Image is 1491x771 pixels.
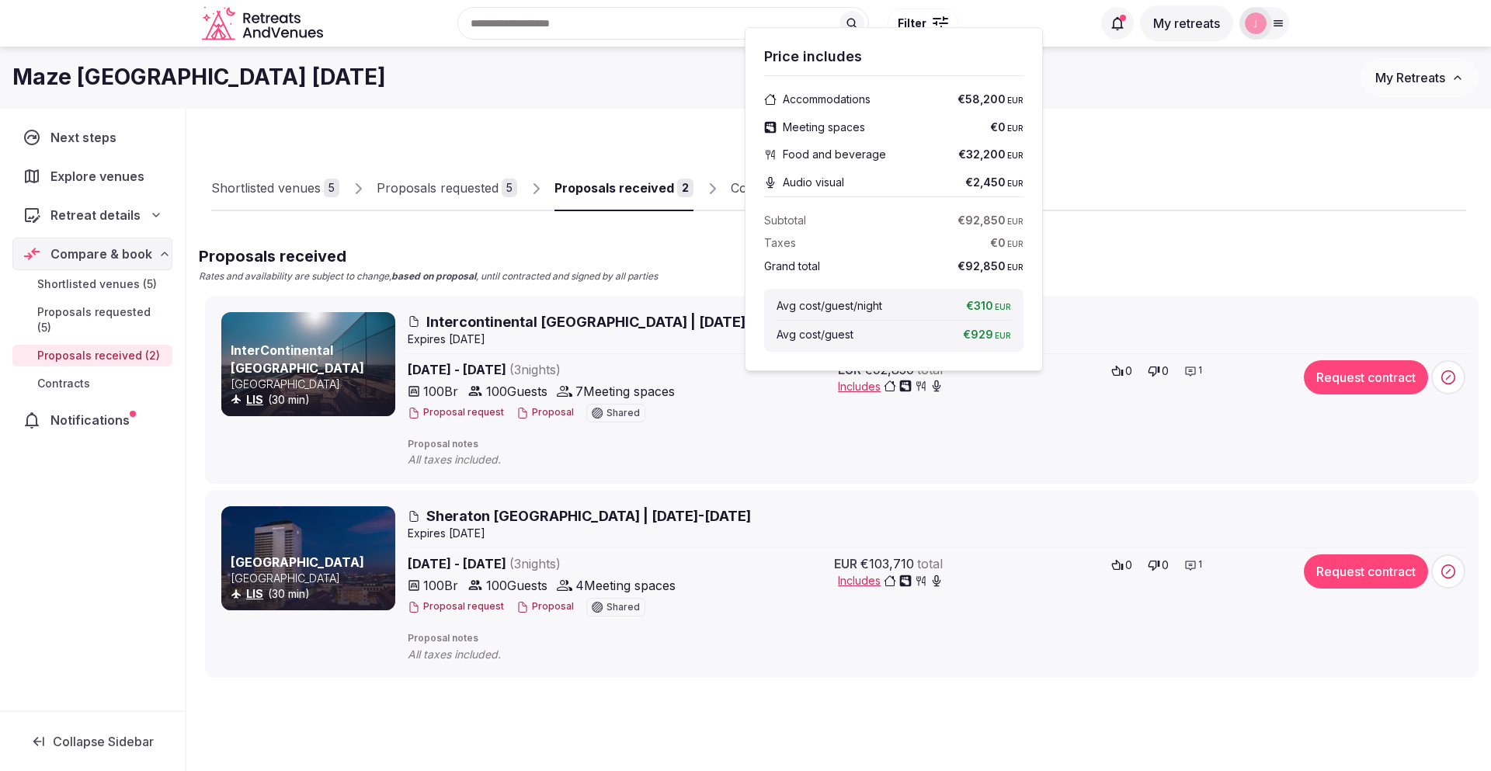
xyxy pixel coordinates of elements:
span: Sheraton [GEOGRAPHIC_DATA] | [DATE]-[DATE] [426,506,751,526]
span: 0 [1125,557,1132,573]
button: Proposal request [408,406,504,419]
a: Proposals received (2) [12,345,172,366]
img: jolynn.hall [1245,12,1267,34]
span: Proposal notes [408,632,1468,645]
span: €929 [963,327,1011,342]
span: Proposals received (2) [37,348,160,363]
a: Next steps [12,121,172,154]
span: Shared [606,408,640,418]
span: ( 3 night s ) [509,556,561,571]
span: Accommodations [783,92,871,107]
span: EUR [1007,262,1024,272]
p: Rates and availability are subject to change, , until contracted and signed by all parties [199,270,658,283]
div: (30 min) [231,586,392,602]
h1: Maze [GEOGRAPHIC_DATA] [DATE] [12,62,386,92]
span: Notifications [50,411,136,429]
button: 0 [1143,360,1173,382]
button: My Retreats [1361,58,1479,97]
span: EUR [834,554,857,573]
span: 0 [1162,363,1169,379]
span: EUR [1007,123,1024,133]
button: Filter [888,9,958,38]
span: 1 [1198,364,1202,377]
span: All taxes included. [408,452,532,467]
button: Collapse Sidebar [12,724,172,759]
button: Proposal request [408,600,504,613]
button: Request contract [1304,554,1428,589]
span: EUR [995,302,1011,311]
span: EUR [1007,151,1024,160]
div: Proposals requested [377,179,499,197]
span: EUR [1007,96,1024,105]
span: Collapse Sidebar [53,734,154,749]
a: Proposals requested5 [377,166,517,211]
span: Retreat details [50,206,141,224]
span: Next steps [50,128,123,147]
span: Food and beverage [783,147,886,162]
span: 0 [1162,557,1169,573]
a: Shortlisted venues5 [211,166,339,211]
a: My retreats [1140,16,1233,31]
button: LIS [246,392,263,408]
span: EUR [1007,239,1024,248]
button: 0 [1107,360,1137,382]
div: Expire s [DATE] [408,332,1468,347]
div: 5 [324,179,339,197]
a: Contracts [12,373,172,394]
label: Taxes [764,235,796,251]
label: Grand total [764,259,820,274]
span: EUR [995,331,1011,340]
span: Compare & book [50,245,152,263]
button: Includes [838,573,943,589]
span: ( 3 night s ) [509,362,561,377]
span: 100 Br [423,576,458,595]
div: Proposals received [554,179,674,197]
span: €92,850 [958,213,1024,228]
div: 5 [502,179,517,197]
button: Proposal [516,600,574,613]
span: Meeting spaces [783,120,865,135]
a: [GEOGRAPHIC_DATA] [231,554,364,570]
a: Visit the homepage [202,6,326,41]
p: [GEOGRAPHIC_DATA] [231,377,392,392]
span: €0 [990,120,1024,135]
h2: Price includes [764,47,1024,66]
span: total [917,554,943,573]
a: LIS [246,393,263,406]
div: 2 [677,179,693,197]
span: 7 Meeting spaces [575,382,675,401]
span: Filter [898,16,926,31]
span: €2,450 [965,175,1024,190]
span: €92,850 [958,259,1024,274]
div: Expire s [DATE] [408,526,1468,541]
span: Explore venues [50,167,151,186]
label: Avg cost/guest [777,327,853,342]
div: Contracts [731,179,788,197]
span: Shared [606,603,640,612]
span: All taxes included. [408,647,532,662]
span: Intercontinental [GEOGRAPHIC_DATA] | [DATE]-[DATE] [426,312,798,332]
span: €310 [966,298,1011,314]
label: Subtotal [764,213,806,228]
span: 100 Guests [486,576,547,595]
button: 0 [1143,554,1173,576]
span: 100 Br [423,382,458,401]
label: Avg cost/guest/night [777,298,882,314]
a: Shortlisted venues (5) [12,273,172,295]
p: [GEOGRAPHIC_DATA] [231,571,392,586]
a: InterContinental [GEOGRAPHIC_DATA] [231,342,364,375]
svg: Retreats and Venues company logo [202,6,326,41]
button: Request contract [1304,360,1428,394]
button: 0 [1107,554,1137,576]
div: (30 min) [231,392,392,408]
a: Explore venues [12,160,172,193]
span: 1 [1198,558,1202,571]
span: EUR [1007,179,1024,188]
span: Audio visual [783,175,844,190]
span: €0 [990,235,1024,251]
span: [DATE] - [DATE] [408,360,681,379]
span: EUR [1007,217,1024,226]
button: My retreats [1140,5,1233,41]
a: LIS [246,587,263,600]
